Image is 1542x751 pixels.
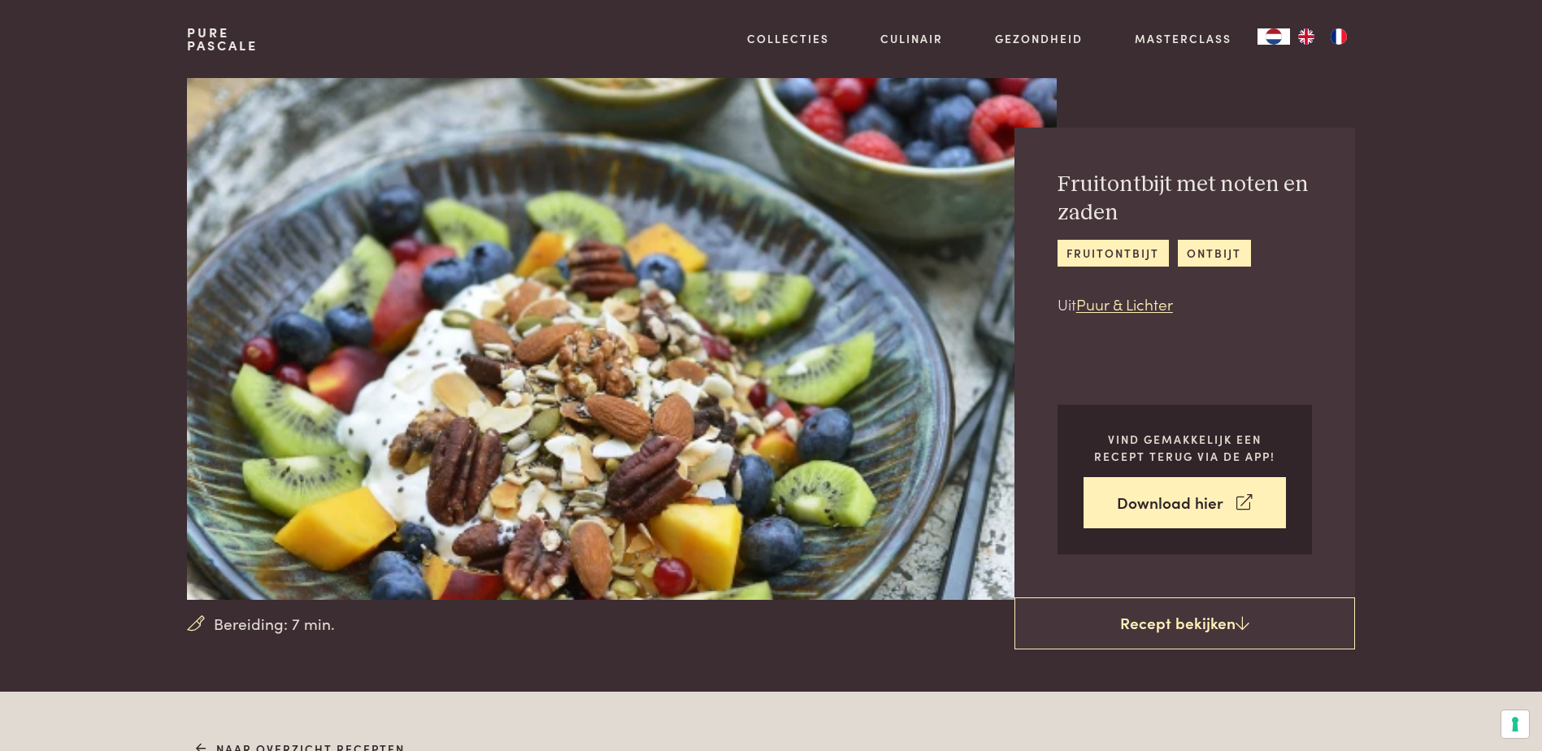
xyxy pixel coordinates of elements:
[1290,28,1355,45] ul: Language list
[187,78,1056,600] img: Fruitontbijt met noten en zaden
[1135,30,1231,47] a: Masterclass
[1084,477,1286,528] a: Download hier
[747,30,829,47] a: Collecties
[1501,710,1529,738] button: Uw voorkeuren voor toestemming voor trackingtechnologieën
[1076,293,1173,315] a: Puur & Lichter
[214,612,335,636] span: Bereiding: 7 min.
[880,30,943,47] a: Culinair
[1058,240,1169,267] a: fruitontbijt
[995,30,1083,47] a: Gezondheid
[1058,171,1312,227] h2: Fruitontbijt met noten en zaden
[1058,293,1312,316] p: Uit
[1257,28,1290,45] div: Language
[1178,240,1251,267] a: ontbijt
[187,26,258,52] a: PurePascale
[1290,28,1323,45] a: EN
[1323,28,1355,45] a: FR
[1257,28,1355,45] aside: Language selected: Nederlands
[1084,431,1286,464] p: Vind gemakkelijk een recept terug via de app!
[1014,597,1355,649] a: Recept bekijken
[1257,28,1290,45] a: NL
